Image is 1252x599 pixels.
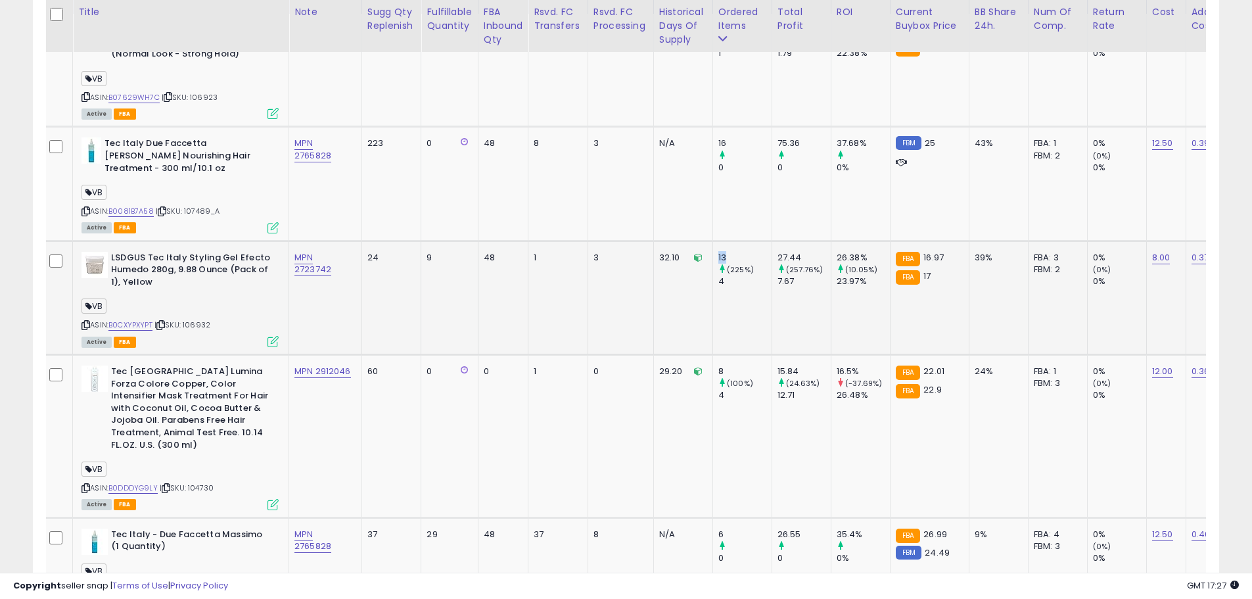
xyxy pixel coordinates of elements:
[777,137,831,149] div: 75.36
[923,270,931,282] span: 17
[1152,251,1171,264] a: 8.00
[896,5,963,33] div: Current Buybox Price
[896,252,920,266] small: FBA
[81,366,108,392] img: 3155Wv43ycL._SL40_.jpg
[81,24,279,118] div: ASIN:
[777,276,831,287] div: 7.67
[112,579,168,592] a: Terms of Use
[108,92,160,103] a: B07629WH7C
[154,320,210,330] span: | SKU: 106932
[81,108,112,120] span: All listings currently available for purchase on Amazon
[111,529,271,556] b: Tec Italy - Due Faccetta Massimo (1 Quantity)
[427,137,467,149] div: 0
[81,137,279,231] div: ASIN:
[81,529,108,555] img: 21Lyvp2wubL._SL40_.jpg
[534,252,578,264] div: 1
[837,252,890,264] div: 26.38%
[896,270,920,285] small: FBA
[896,136,921,150] small: FBM
[659,529,703,540] div: N/A
[837,162,890,174] div: 0%
[1192,5,1240,33] div: Additional Cost
[367,137,411,149] div: 223
[162,92,218,103] span: | SKU: 106923
[534,137,578,149] div: 8
[975,252,1018,264] div: 39%
[718,252,772,264] div: 13
[837,276,890,287] div: 23.97%
[923,528,947,540] span: 26.99
[1034,540,1077,552] div: FBM: 3
[108,483,158,494] a: B0DDDYG9LY
[1093,137,1146,149] div: 0%
[534,529,578,540] div: 37
[427,252,467,264] div: 9
[925,137,935,149] span: 25
[786,264,823,275] small: (257.76%)
[1192,251,1209,264] a: 0.37
[13,580,228,592] div: seller snap | |
[367,252,411,264] div: 24
[896,546,921,560] small: FBM
[777,552,831,564] div: 0
[659,252,703,264] div: 32.10
[81,252,279,346] div: ASIN:
[1093,47,1146,59] div: 0%
[786,378,820,389] small: (24.63%)
[837,366,890,377] div: 16.5%
[1034,150,1077,162] div: FBM: 2
[156,206,220,216] span: | SKU: 107489_A
[659,366,703,377] div: 29.20
[367,366,411,377] div: 60
[484,5,523,47] div: FBA inbound Qty
[108,206,154,217] a: B0081B7A58
[777,5,825,33] div: Total Profit
[718,137,772,149] div: 16
[1152,365,1173,378] a: 12.00
[1192,528,1211,541] a: 0.40
[777,252,831,264] div: 27.44
[593,529,643,540] div: 8
[78,5,283,19] div: Title
[81,71,106,86] span: VB
[1187,579,1239,592] span: 2025-08-12 17:27 GMT
[1152,5,1180,19] div: Cost
[727,378,753,389] small: (100%)
[923,383,942,396] span: 22.9
[837,5,885,19] div: ROI
[1093,552,1146,564] div: 0%
[1034,377,1077,389] div: FBM: 3
[1034,264,1077,276] div: FBM: 2
[593,366,643,377] div: 0
[114,108,136,120] span: FBA
[923,365,944,377] span: 22.01
[1093,276,1146,287] div: 0%
[718,276,772,287] div: 4
[484,529,519,540] div: 48
[427,529,467,540] div: 29
[1034,5,1082,33] div: Num of Comp.
[81,252,108,278] img: 41zZfe27NYL._SL40_.jpg
[13,579,61,592] strong: Copyright
[1192,365,1210,378] a: 0.36
[81,499,112,510] span: All listings currently available for purchase on Amazon
[1093,264,1111,275] small: (0%)
[1093,151,1111,161] small: (0%)
[81,185,106,200] span: VB
[81,222,112,233] span: All listings currently available for purchase on Amazon
[718,552,772,564] div: 0
[1093,162,1146,174] div: 0%
[593,5,648,33] div: Rsvd. FC Processing
[1152,137,1173,150] a: 12.50
[81,137,101,164] img: 21fq5dEFpLL._SL40_.jpg
[837,137,890,149] div: 37.68%
[1093,252,1146,264] div: 0%
[294,251,331,276] a: MPN 2723742
[975,366,1018,377] div: 24%
[81,337,112,348] span: All listings currently available for purchase on Amazon
[845,264,877,275] small: (10.05%)
[484,137,519,149] div: 48
[294,528,331,553] a: MPN 2765828
[294,365,351,378] a: MPN 2912046
[1192,137,1210,150] a: 0.39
